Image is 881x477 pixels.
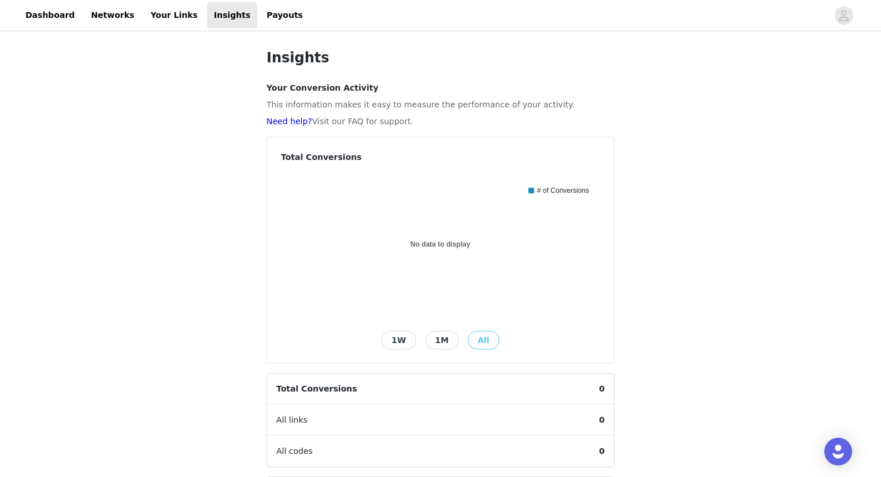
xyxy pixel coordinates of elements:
[267,374,367,404] span: Total Conversions
[267,436,322,467] span: All codes
[537,187,589,195] text: # of Conversions
[84,2,141,28] a: Networks
[590,374,614,404] span: 0
[410,240,471,248] text: No data to display
[824,438,852,465] div: Open Intercom Messenger
[18,2,82,28] a: Dashboard
[468,331,499,349] button: All
[590,436,614,467] span: 0
[266,82,615,94] h4: Your Conversion Activity
[207,2,257,28] a: Insights
[838,6,849,25] div: avatar
[266,99,615,111] p: This information makes it easy to measure the performance of your activity.
[143,2,205,28] a: Your Links
[266,115,615,128] p: Visit our FAQ for support.
[425,331,459,349] button: 1M
[590,405,614,435] span: 0
[281,151,600,163] h4: Total Conversions
[267,405,317,435] span: All links
[382,331,416,349] button: 1W
[266,47,615,68] h1: Insights
[266,117,312,126] a: Need help?
[260,2,310,28] a: Payouts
